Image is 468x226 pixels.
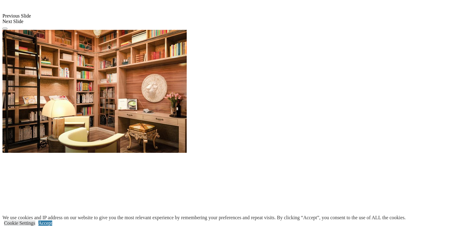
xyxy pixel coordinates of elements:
img: Banner for mobile view [2,30,187,153]
div: Next Slide [2,19,466,24]
button: Click here to pause slide show [2,28,7,30]
a: Cookie Settings [4,220,35,226]
a: Accept [38,220,52,226]
div: We use cookies and IP address on our website to give you the most relevant experience by remember... [2,215,406,220]
div: Previous Slide [2,13,466,19]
